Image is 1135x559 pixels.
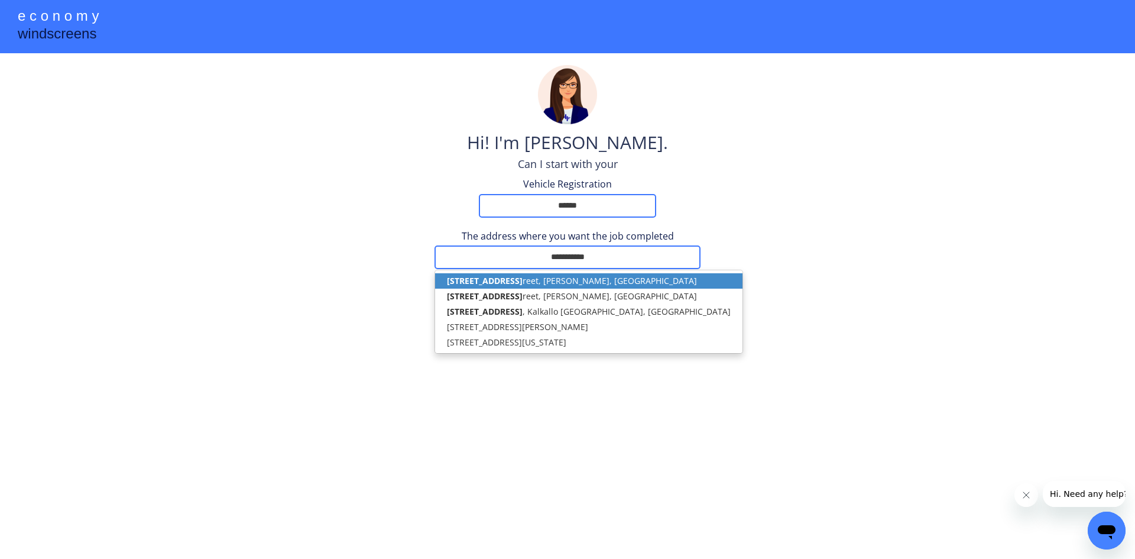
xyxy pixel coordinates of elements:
div: windscreens [18,24,96,47]
p: reet, [PERSON_NAME], [GEOGRAPHIC_DATA] [435,289,742,304]
iframe: Close message [1014,483,1038,507]
span: Hi. Need any help? [7,8,85,18]
strong: [STREET_ADDRESS] [447,306,523,317]
div: e c o n o m y [18,6,99,28]
p: [STREET_ADDRESS][PERSON_NAME] [435,319,742,335]
img: madeline.png [538,65,597,124]
p: , Kalkallo [GEOGRAPHIC_DATA], [GEOGRAPHIC_DATA] [435,304,742,319]
p: [STREET_ADDRESS][US_STATE] [435,335,742,350]
div: The address where you want the job completed [434,230,701,243]
p: reet, [PERSON_NAME], [GEOGRAPHIC_DATA] [435,273,742,289]
div: Vehicle Registration [508,177,627,190]
iframe: Button to launch messaging window [1088,512,1126,550]
div: Can I start with your [518,157,618,172]
strong: [STREET_ADDRESS] [447,290,523,302]
div: Hi! I'm [PERSON_NAME]. [467,130,668,157]
iframe: Message from company [1043,481,1126,507]
strong: [STREET_ADDRESS] [447,275,523,286]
